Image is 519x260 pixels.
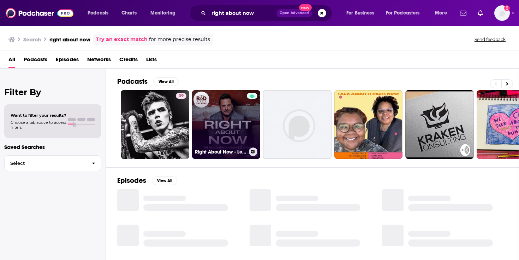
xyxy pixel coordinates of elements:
[87,54,111,68] a: Networks
[150,8,175,18] span: Monitoring
[192,90,261,159] a: Right About Now - Legendary Business Advice
[117,176,146,185] h2: Episodes
[4,144,101,150] p: Saved Searches
[494,5,510,21] img: User Profile
[179,93,184,100] span: 39
[121,90,189,159] a: 39
[381,7,430,19] button: open menu
[341,7,383,19] button: open menu
[96,35,148,44] a: Try an exact match
[121,8,137,18] span: Charts
[299,4,312,11] span: New
[23,36,41,43] h3: Search
[4,87,101,97] h2: Filter By
[4,155,101,171] button: Select
[11,120,66,130] span: Choose a tab above to access filters.
[472,36,508,42] button: Send feedback
[145,7,185,19] button: open menu
[209,7,276,19] input: Search podcasts, credits, & more...
[494,5,510,21] button: Show profile menu
[49,36,90,43] h3: right about now
[494,5,510,21] span: Logged in as sophiak
[6,6,73,20] img: Podchaser - Follow, Share and Rate Podcasts
[276,9,312,17] button: Open AdvancedNew
[149,35,210,44] span: for more precise results
[386,8,420,18] span: For Podcasters
[176,93,186,99] a: 39
[195,149,246,155] h3: Right About Now - Legendary Business Advice
[153,77,179,86] button: View All
[346,8,374,18] span: For Business
[5,161,86,166] span: Select
[457,7,469,19] a: Show notifications dropdown
[117,7,141,19] a: Charts
[504,5,510,11] svg: Add a profile image
[475,7,486,19] a: Show notifications dropdown
[24,54,47,68] a: Podcasts
[117,77,179,86] a: PodcastsView All
[11,113,66,118] span: Want to filter your results?
[146,54,157,68] a: Lists
[430,7,456,19] button: open menu
[196,5,339,21] div: Search podcasts, credits, & more...
[56,54,79,68] a: Episodes
[88,8,108,18] span: Podcasts
[119,54,138,68] a: Credits
[435,8,447,18] span: More
[280,11,309,15] span: Open Advanced
[117,176,177,185] a: EpisodesView All
[83,7,118,19] button: open menu
[117,77,148,86] h2: Podcasts
[152,177,177,185] button: View All
[8,54,15,68] a: All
